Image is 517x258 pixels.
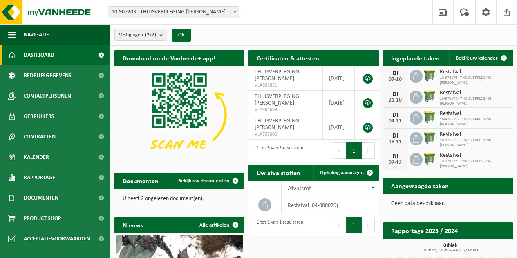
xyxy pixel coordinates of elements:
[440,159,509,169] span: 10-976175 - THUISVERPLEGING [PERSON_NAME]
[282,196,378,214] td: restafval (04-000029)
[383,178,457,193] h2: Aangevraagde taken
[255,131,316,138] span: VLA707800
[320,170,364,176] span: Ophaling aanvragen
[387,160,403,166] div: 02-12
[248,165,309,180] h2: Uw afvalstoffen
[114,29,167,41] button: Vestigingen(2/2)
[387,118,403,124] div: 04-11
[193,217,244,233] a: Alle artikelen
[387,139,403,145] div: 18-11
[24,86,71,106] span: Contactpersonen
[24,127,56,147] span: Contracten
[123,196,236,202] p: U heeft 2 ongelezen document(en).
[145,32,156,38] count: (2/2)
[391,201,505,207] p: Geen data beschikbaar.
[387,77,403,82] div: 07-10
[346,142,362,159] button: 1
[383,222,466,238] h2: Rapportage 2025 / 2024
[24,24,49,45] span: Navigatie
[440,111,509,117] span: Restafval
[362,142,375,159] button: Next
[440,69,509,76] span: Restafval
[255,82,316,89] span: VLA901831
[119,29,156,41] span: Vestigingen
[387,153,403,160] div: DI
[253,216,303,234] div: 1 tot 1 van 1 resultaten
[114,66,244,164] img: Download de VHEPlus App
[346,217,362,233] button: 1
[108,7,239,18] span: 10-907203 - THUISVERPLEGING PEGGY - ZELZATE
[323,115,355,140] td: [DATE]
[24,65,72,86] span: Bedrijfsgegevens
[172,173,244,189] a: Bekijk uw documenten
[255,93,299,106] span: THUISVERPLEGING [PERSON_NAME]
[24,106,54,127] span: Gebruikers
[387,91,403,98] div: DI
[108,6,239,18] span: 10-907203 - THUISVERPLEGING PEGGY - ZELZATE
[452,238,512,255] a: Bekijk rapportage
[114,50,224,66] h2: Download nu de Vanheede+ app!
[288,185,311,192] span: Afvalstof
[440,117,509,127] span: 10-976175 - THUISVERPLEGING [PERSON_NAME]
[255,118,299,131] span: THUISVERPLEGING [PERSON_NAME]
[323,66,355,91] td: [DATE]
[24,188,58,208] span: Documenten
[323,91,355,115] td: [DATE]
[387,249,513,253] span: 2024: 11,550 m3 - 2025: 6,160 m3
[440,90,509,96] span: Restafval
[313,165,378,181] a: Ophaling aanvragen
[333,142,346,159] button: Previous
[423,131,436,145] img: WB-0770-HPE-GN-50
[449,50,512,66] a: Bekijk uw kalender
[423,110,436,124] img: WB-0770-HPE-GN-50
[253,142,303,160] div: 1 tot 3 van 3 resultaten
[440,138,509,148] span: 10-976175 - THUISVERPLEGING [PERSON_NAME]
[423,89,436,103] img: WB-0770-HPE-GN-50
[172,29,191,42] button: OK
[178,178,229,184] span: Bekijk uw documenten
[423,152,436,166] img: WB-0770-HPE-GN-50
[333,217,346,233] button: Previous
[248,50,327,66] h2: Certificaten & attesten
[255,69,299,82] span: THUISVERPLEGING [PERSON_NAME]
[456,56,498,61] span: Bekijk uw kalender
[423,69,436,82] img: WB-0770-HPE-GN-50
[24,229,90,249] span: Acceptatievoorwaarden
[362,217,375,233] button: Next
[387,133,403,139] div: DI
[387,243,513,253] h3: Kubiek
[387,112,403,118] div: DI
[24,208,61,229] span: Product Shop
[440,152,509,159] span: Restafval
[387,70,403,77] div: DI
[255,107,316,113] span: VLA904699
[24,167,55,188] span: Rapportage
[114,173,167,189] h2: Documenten
[440,76,509,85] span: 10-976175 - THUISVERPLEGING [PERSON_NAME]
[440,96,509,106] span: 10-976175 - THUISVERPLEGING [PERSON_NAME]
[387,98,403,103] div: 21-10
[24,147,49,167] span: Kalender
[24,45,54,65] span: Dashboard
[114,217,151,233] h2: Nieuws
[383,50,448,66] h2: Ingeplande taken
[440,131,509,138] span: Restafval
